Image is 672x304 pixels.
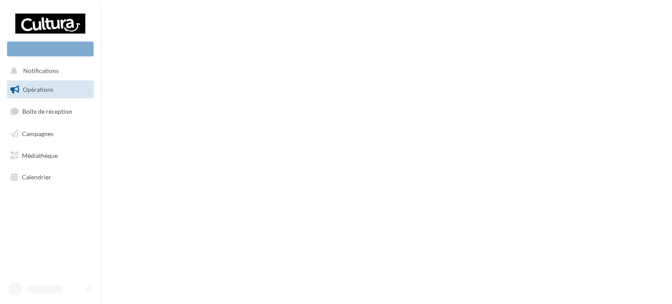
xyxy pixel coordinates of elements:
span: Boîte de réception [22,108,72,115]
span: Médiathèque [22,151,58,159]
a: Médiathèque [5,147,95,165]
span: Notifications [23,67,59,75]
a: Calendrier [5,168,95,186]
span: Campagnes [22,130,53,137]
a: Campagnes [5,125,95,143]
a: Opérations [5,80,95,99]
div: Nouvelle campagne [7,42,94,56]
a: Boîte de réception [5,102,95,121]
span: Opérations [23,86,53,93]
span: Calendrier [22,173,51,181]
